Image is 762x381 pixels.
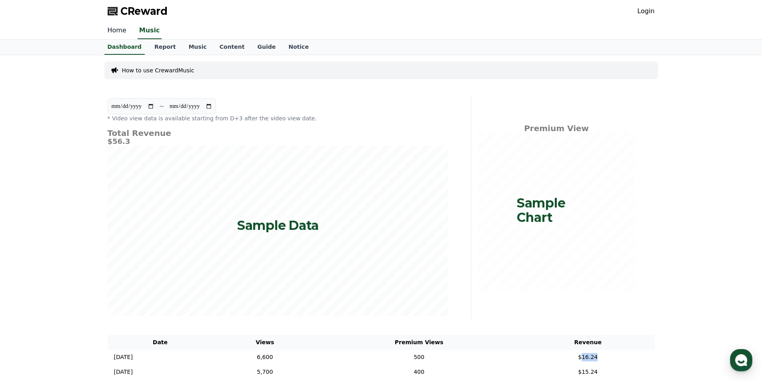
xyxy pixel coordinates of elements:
h4: Premium View [478,124,636,133]
span: Messages [66,266,90,272]
th: Premium Views [317,335,521,350]
a: Settings [103,253,154,273]
th: Revenue [521,335,655,350]
a: CReward [108,5,168,18]
span: Home [20,265,34,272]
td: 400 [317,365,521,379]
td: $16.24 [521,350,655,365]
a: Music [138,22,162,39]
p: [DATE] [114,368,133,376]
span: Settings [118,265,138,272]
h4: Total Revenue [108,129,448,138]
a: Dashboard [104,40,145,55]
a: Login [637,6,654,16]
p: Sample Data [237,218,319,233]
a: Music [182,40,213,55]
span: CReward [120,5,168,18]
th: Date [108,335,213,350]
a: Home [101,22,133,39]
a: Messages [53,253,103,273]
a: How to use CrewardMusic [122,66,194,74]
td: 500 [317,350,521,365]
a: Home [2,253,53,273]
td: 6,600 [213,350,317,365]
p: [DATE] [114,353,133,361]
a: Report [148,40,182,55]
h5: $56.3 [108,138,448,146]
a: Guide [251,40,282,55]
td: $15.24 [521,365,655,379]
td: 5,700 [213,365,317,379]
a: Notice [282,40,315,55]
p: ~ [159,102,164,111]
p: * Video view data is available starting from D+3 after the video view date. [108,114,448,122]
p: Sample Chart [517,196,596,225]
a: Content [213,40,251,55]
th: Views [213,335,317,350]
